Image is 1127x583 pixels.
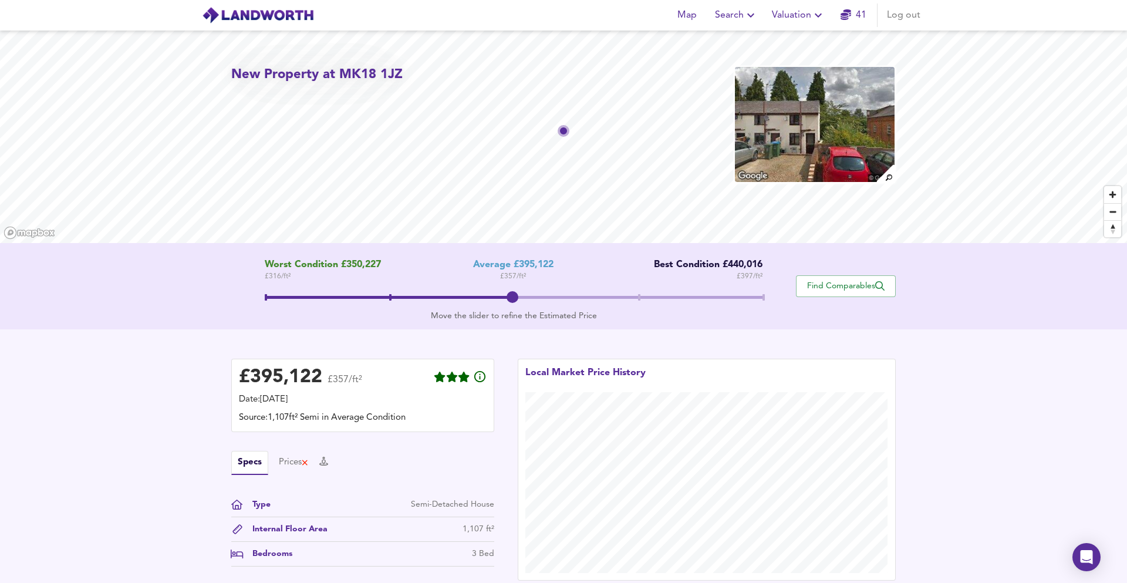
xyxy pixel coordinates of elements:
[796,275,896,297] button: Find Comparables
[4,226,55,240] a: Mapbox homepage
[875,163,896,184] img: search
[202,6,314,24] img: logo
[239,393,487,406] div: Date: [DATE]
[231,451,268,475] button: Specs
[265,310,763,322] div: Move the slider to refine the Estimated Price
[411,498,494,511] div: Semi-Detached House
[239,412,487,424] div: Source: 1,107ft² Semi in Average Condition
[473,260,554,271] div: Average £395,122
[882,4,925,27] button: Log out
[1104,203,1121,220] button: Zoom out
[265,271,381,282] span: £ 316 / ft²
[243,548,292,560] div: Bedrooms
[1104,204,1121,220] span: Zoom out
[239,369,322,386] div: £ 395,122
[265,260,381,271] span: Worst Condition £350,227
[772,7,825,23] span: Valuation
[243,498,271,511] div: Type
[668,4,706,27] button: Map
[1104,221,1121,237] span: Reset bearing to north
[1072,543,1101,571] div: Open Intercom Messenger
[710,4,762,27] button: Search
[1104,186,1121,203] button: Zoom in
[472,548,494,560] div: 3 Bed
[802,281,889,292] span: Find Comparables
[734,66,896,183] img: property
[463,523,494,535] div: 1,107 ft²
[525,366,646,392] div: Local Market Price History
[737,271,762,282] span: £ 397 / ft²
[767,4,830,27] button: Valuation
[841,7,866,23] a: 41
[243,523,328,535] div: Internal Floor Area
[835,4,872,27] button: 41
[1104,220,1121,237] button: Reset bearing to north
[887,7,920,23] span: Log out
[328,375,362,392] span: £357/ft²
[231,66,403,84] h2: New Property at MK18 1JZ
[673,7,701,23] span: Map
[500,271,526,282] span: £ 357 / ft²
[715,7,758,23] span: Search
[645,260,762,271] div: Best Condition £440,016
[279,456,309,469] button: Prices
